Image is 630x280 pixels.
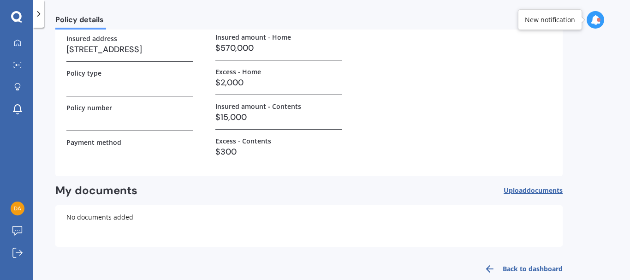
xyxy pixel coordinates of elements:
[479,258,563,280] a: Back to dashboard
[55,184,137,198] h2: My documents
[215,145,342,159] h3: $300
[215,110,342,124] h3: $15,000
[525,15,575,24] div: New notification
[55,205,563,247] div: No documents added
[55,15,106,28] span: Policy details
[66,104,112,112] label: Policy number
[66,42,193,56] h3: [STREET_ADDRESS]
[215,68,261,76] label: Excess - Home
[504,184,563,198] button: Uploaddocuments
[66,69,101,77] label: Policy type
[527,186,563,195] span: documents
[215,102,301,110] label: Insured amount - Contents
[215,41,342,55] h3: $570,000
[504,187,563,194] span: Upload
[11,202,24,215] img: a0f402c21e61f652a44db54f6bfdbb30
[215,76,342,89] h3: $2,000
[66,138,121,146] label: Payment method
[215,137,271,145] label: Excess - Contents
[66,35,117,42] label: Insured address
[215,33,291,41] label: Insured amount - Home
